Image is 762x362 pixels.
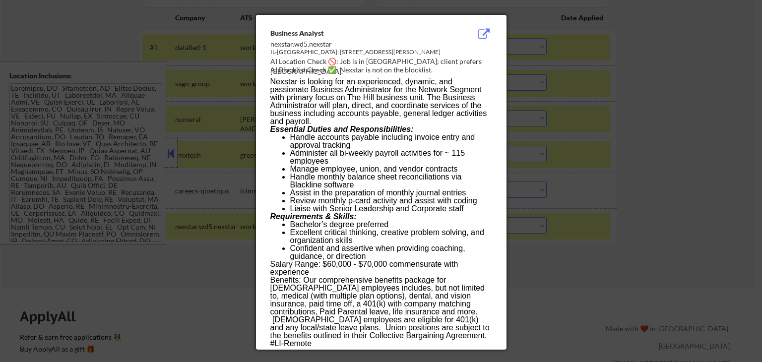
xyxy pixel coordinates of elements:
div: AI Blocklist Check ✅: Nexstar is not on the blocklist. [270,65,496,75]
b: Requirements & Skills: [270,212,357,221]
p: #LI-Remote [270,340,492,348]
p: Salary Range: $60,000 - $70,000 commensurate with experience [270,260,492,276]
p: Review monthly p-card activity and assist with coding [290,197,492,205]
p: Manage employee, union, and vendor contracts [290,165,492,173]
div: Business Analyst [270,28,442,38]
p: Excellent critical thinking, creative problem solving, and organization skills [290,229,492,244]
div: IL-[GEOGRAPHIC_DATA]; [STREET_ADDRESS][PERSON_NAME] [270,48,442,57]
span: Nexstar is looking for an experienced, dynamic, and passionate Business Administrator for the Net... [270,77,487,125]
p: Benefits: Our comprehensive benefits package for [DEMOGRAPHIC_DATA] employees includes, but not l... [270,276,492,340]
b: Essential Duties and Responsibilities: [270,125,414,133]
p: Liaise with Senior Leadership and Corporate staff [290,205,492,213]
p: Handle monthly balance sheet reconciliations via Blackline software [290,173,492,189]
p: Confident and assertive when providing coaching, guidance, or direction [290,244,492,260]
p: Handle accounts payable including invoice entry and approval tracking [290,133,492,149]
p: Assist in the preparation of monthly journal entries [290,189,492,197]
p: Bachelor’s degree preferred [290,221,492,229]
div: nexstar.wd5.nexstar [270,39,442,49]
p: Administer all bi-weekly payroll activities for ~ 115 employees [290,149,492,165]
